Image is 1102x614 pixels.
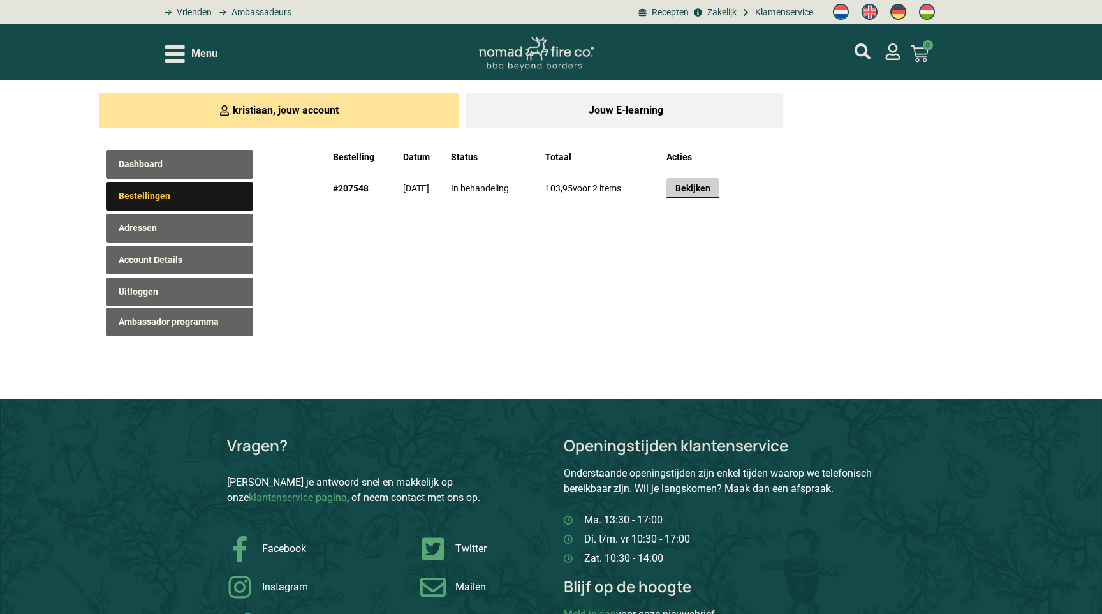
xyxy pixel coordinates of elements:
[666,152,692,162] span: Acties
[106,182,253,211] a: Bestellingen
[564,466,875,497] p: Onderstaande openingstijden zijn enkel tijden waarop we telefonisch bereikbaar zijn. Wil je langs...
[581,551,663,566] span: Zat. 10:30 - 14:00
[855,43,871,59] a: mijn account
[249,491,347,504] a: klantenservice pagina
[233,103,339,118] span: kristiaan, jouw account
[890,4,906,20] img: Duits
[333,183,369,193] a: Bekijk bestelnummer 207548
[833,4,849,20] img: Nederlands
[227,438,288,453] p: Vragen?
[452,580,486,595] span: Mailen
[99,93,782,354] div: Tabs. Open items met enter of spatie, sluit af met escape en navigeer met de pijltoetsen.
[564,579,875,594] p: Blijf op de hoogte
[106,278,253,306] a: Uitloggen
[581,513,663,528] span: Ma. 13:30 - 17:00
[564,438,875,453] p: Openingstijden klantenservice
[704,6,737,19] span: Zakelijk
[420,574,529,600] a: Grill Bill Contact
[740,6,813,19] a: grill bill klantenservice
[227,475,538,505] p: [PERSON_NAME] je antwoord snel en makkelijk op onze , of neem contact met ons op.
[692,6,737,19] a: grill bill zakeljk
[649,6,689,19] span: Recepten
[451,152,478,162] span: Status
[165,43,217,65] div: Open/Close Menu
[884,1,913,24] a: Switch to Duits
[227,574,408,600] a: Grill Bill Instagram
[545,170,666,207] td: voor 2 items
[923,40,933,50] span: 0
[855,1,884,24] a: Switch to Engels
[420,536,529,562] a: Grill Bill Twitter
[403,152,430,162] span: Datum
[895,37,944,70] a: 0
[259,541,306,557] span: Facebook
[666,178,719,198] a: Bestelling bekijken 207548
[106,150,253,179] a: Dashboard
[106,308,253,336] a: Ambassador programma
[581,532,690,547] span: Di. t/m. vr 10:30 - 17:00
[106,140,274,348] nav: Accountpagina's
[227,536,408,562] a: Grill Bill Facebook
[333,152,374,162] span: Bestelling
[451,170,545,207] td: In behandeling
[259,580,308,595] span: Instagram
[173,6,212,19] span: Vrienden
[545,152,571,162] span: Totaal
[913,1,941,24] a: Switch to Hongaars
[636,6,689,19] a: BBQ recepten
[919,4,935,20] img: Hongaars
[160,6,212,19] a: grill bill vrienden
[589,103,663,118] span: Jouw E-learning
[215,6,291,19] a: grill bill ambassadors
[752,6,813,19] span: Klantenservice
[862,4,878,20] img: Engels
[885,43,901,60] a: mijn account
[403,183,429,193] time: [DATE]
[479,37,594,71] img: Nomad Logo
[191,46,217,61] span: Menu
[228,6,291,19] span: Ambassadeurs
[106,246,253,274] a: Account Details
[106,214,253,243] a: Adressen
[452,541,487,557] span: Twitter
